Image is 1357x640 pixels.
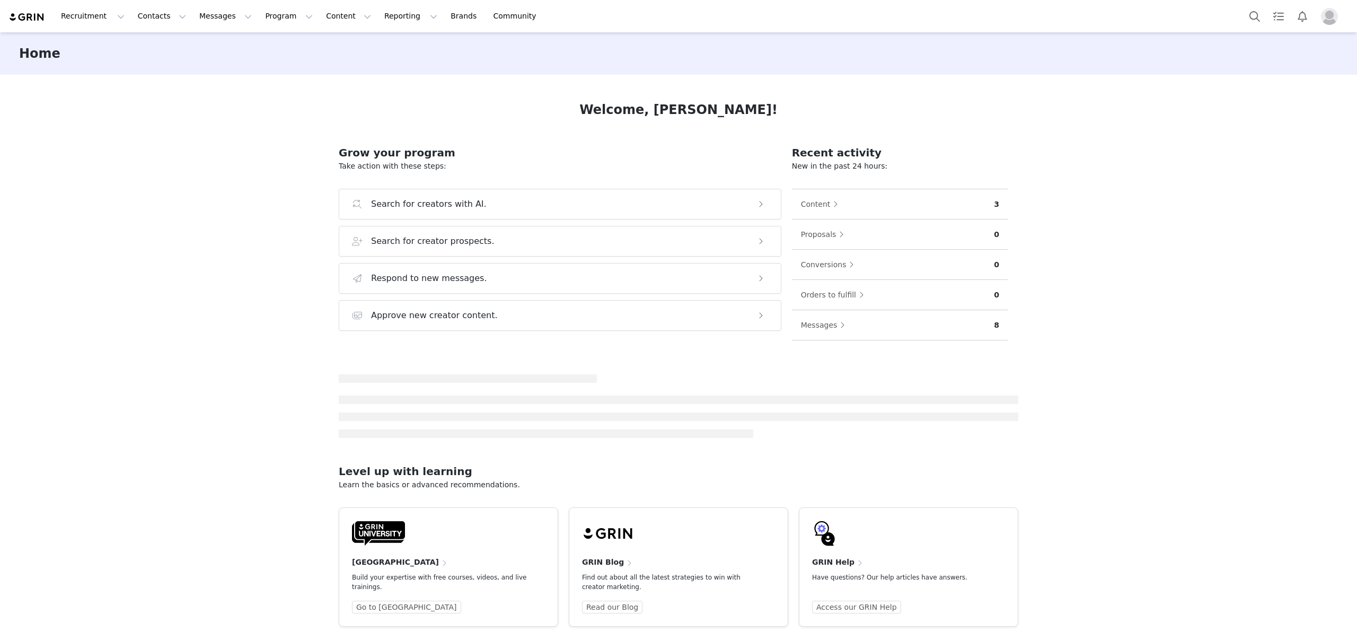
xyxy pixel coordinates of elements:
[792,161,1008,172] p: New in the past 24 hours:
[371,198,487,211] h3: Search for creators with AI.
[800,226,850,243] button: Proposals
[582,601,642,613] a: Read our Blog
[339,300,781,331] button: Approve new creator content.
[812,521,838,546] img: GRIN-help-icon.svg
[259,4,319,28] button: Program
[800,286,869,303] button: Orders to fulfill
[812,557,854,568] h4: GRIN Help
[371,272,487,285] h3: Respond to new messages.
[994,259,999,270] p: 0
[339,479,1018,490] p: Learn the basics or advanced recommendations.
[8,12,46,22] img: grin logo
[339,463,1018,479] h2: Level up with learning
[800,317,851,334] button: Messages
[371,235,495,248] h3: Search for creator prospects.
[994,229,999,240] p: 0
[792,145,1008,161] h2: Recent activity
[579,100,778,119] h1: Welcome, [PERSON_NAME]!
[1267,4,1290,28] a: Tasks
[812,573,988,582] p: Have questions? Our help articles have answers.
[1315,8,1349,25] button: Profile
[582,521,635,546] img: grin-logo-black.svg
[339,161,781,172] p: Take action with these steps:
[131,4,192,28] button: Contacts
[800,196,844,213] button: Content
[352,601,461,613] a: Go to [GEOGRAPHIC_DATA]
[582,573,758,592] p: Find out about all the latest strategies to win with creator marketing.
[339,226,781,257] button: Search for creator prospects.
[339,263,781,294] button: Respond to new messages.
[19,44,60,63] h3: Home
[582,557,624,568] h4: GRIN Blog
[193,4,258,28] button: Messages
[812,601,901,613] a: Access our GRIN Help
[378,4,444,28] button: Reporting
[352,557,439,568] h4: [GEOGRAPHIC_DATA]
[352,573,528,592] p: Build your expertise with free courses, videos, and live trainings.
[371,309,498,322] h3: Approve new creator content.
[352,521,405,546] img: GRIN-University-Logo-Black.svg
[994,199,999,210] p: 3
[994,290,999,301] p: 0
[1321,8,1338,25] img: placeholder-profile.jpg
[487,4,548,28] a: Community
[444,4,486,28] a: Brands
[320,4,377,28] button: Content
[994,320,999,331] p: 8
[1243,4,1266,28] button: Search
[55,4,131,28] button: Recruitment
[339,189,781,220] button: Search for creators with AI.
[339,145,781,161] h2: Grow your program
[800,256,860,273] button: Conversions
[1291,4,1314,28] button: Notifications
